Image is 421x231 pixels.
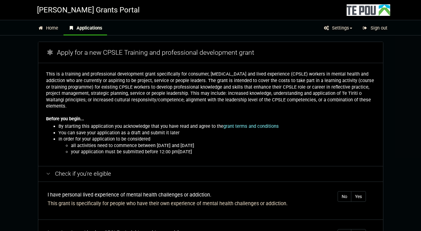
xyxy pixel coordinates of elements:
[319,22,357,35] a: Settings
[58,136,375,155] li: In order for your application to be considered
[347,4,390,20] div: Te Pou Logo
[46,45,378,60] h2: Apply for a new CPSLE Training and professional development grant
[46,116,84,122] b: Before you begin...
[71,142,375,149] li: all activities need to commence between [DATE] and [DATE]
[58,130,375,136] li: You can save your application as a draft and submit it later
[358,22,392,35] a: Sign out
[71,149,375,155] li: your application must be submitted before 12:00 pm[DATE]
[351,191,366,202] label: Yes
[46,71,375,109] p: This is a training and professional development grant specifically for consumer, [MEDICAL_DATA] a...
[48,191,311,198] div: I have personal lived experience of mental health challenges or addiction.
[33,22,63,35] a: Home
[58,123,375,130] li: By starting this application you acknowledge that you have read and agree to the
[48,200,311,207] p: This grant is specifically for people who have their own experience of mental health challenges o...
[223,123,279,129] a: grant terms and conditions
[38,166,383,182] div: Check if you're eligible
[63,22,107,35] a: Applications
[338,191,351,202] label: No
